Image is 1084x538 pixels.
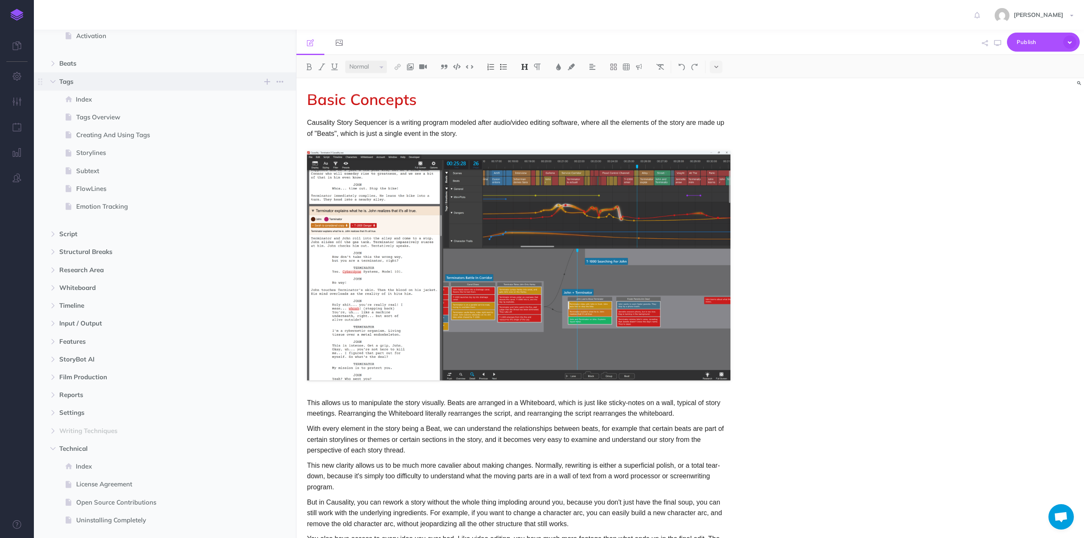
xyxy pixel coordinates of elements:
span: Technical [59,444,235,454]
img: Undo [678,63,686,70]
span: Features [59,337,235,347]
span: Tags [59,77,235,87]
img: Create table button [622,63,630,70]
span: Creating And Using Tags [76,130,245,140]
span: Timeline [59,301,235,311]
img: Paragraph button [534,63,541,70]
span: [PERSON_NAME] [1009,11,1067,19]
span: Reports [59,390,235,400]
button: Publish [1007,33,1080,52]
img: Unordered list button [500,63,507,70]
img: Clear styles button [656,63,664,70]
p: This allows us to manipulate the story visually. Beats are arranged in a Whiteboard, which is jus... [307,397,730,419]
span: Script [59,229,235,239]
img: Text background color button [567,63,575,70]
img: Text color button [555,63,562,70]
img: Bold button [305,63,313,70]
span: Subtext [76,166,245,176]
img: Callout dropdown menu button [635,63,643,70]
span: FlowLines [76,184,245,194]
img: Underline button [331,63,338,70]
span: Tags Overview [76,112,245,122]
p: With every element in the story being a Beat, we can understand the relationships between beats, ... [307,423,730,456]
img: Add image button [406,63,414,70]
span: Structural Breaks [59,247,235,257]
img: Link button [394,63,401,70]
span: Whiteboard [59,283,235,293]
span: Open Source Contributions [76,497,245,508]
p: This new clarity allows us to be much more cavalier about making changes. Normally, rewriting is ... [307,460,730,493]
img: logo-mark.svg [11,9,23,21]
img: Ordered list button [487,63,495,70]
span: Writing Techniques [59,426,235,436]
img: Add video button [419,63,427,70]
span: Research Area [59,265,235,275]
div: Open chat [1048,504,1074,530]
img: Redo [691,63,698,70]
span: Index [76,94,245,105]
span: StoryBot AI [59,354,235,364]
img: Blockquote button [440,63,448,70]
img: Headings dropdown button [521,63,528,70]
h1: Basic Concepts [307,91,730,108]
span: Index [76,461,245,472]
img: srEP4PlLWrSV6bnLLC7k.png [307,151,730,381]
span: Beats [59,58,235,69]
p: But in Causality, you can rework a story without the whole thing imploding around you, because yo... [307,497,730,530]
span: License Agreement [76,479,245,489]
p: Causality Story Sequencer is a writing program modeled after audio/video editing software, where ... [307,117,730,139]
span: Uninstalling Completely [76,515,245,525]
img: Italic button [318,63,326,70]
span: Input / Output [59,318,235,328]
img: Code block button [453,63,461,70]
span: Settings [59,408,235,418]
span: Film Production [59,372,235,382]
img: Inline code button [466,63,473,70]
img: 5e65f80bd5f055f0ce8376a852e1104c.jpg [995,8,1009,23]
span: Storylines [76,148,245,158]
span: Activation [76,31,245,41]
span: Emotion Tracking [76,201,245,212]
img: Alignment dropdown menu button [589,63,596,70]
span: Publish [1017,36,1059,49]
